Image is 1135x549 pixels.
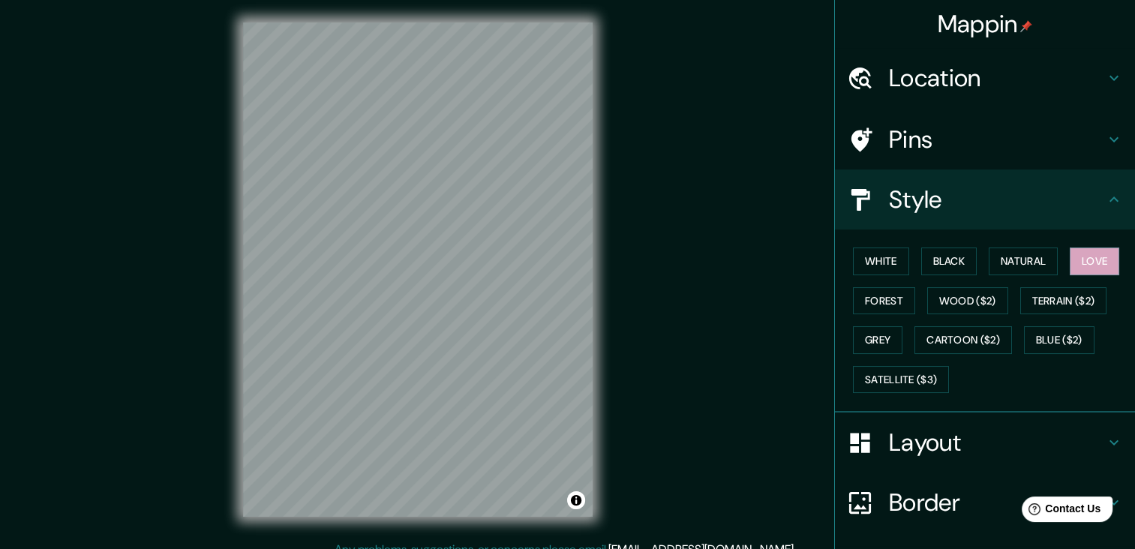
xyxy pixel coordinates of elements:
[889,487,1105,517] h4: Border
[835,169,1135,229] div: Style
[921,247,977,275] button: Black
[853,287,915,315] button: Forest
[914,326,1012,354] button: Cartoon ($2)
[1001,490,1118,532] iframe: Help widget launcher
[835,472,1135,532] div: Border
[243,22,593,517] canvas: Map
[889,124,1105,154] h4: Pins
[853,247,909,275] button: White
[835,109,1135,169] div: Pins
[1070,247,1119,275] button: Love
[835,48,1135,108] div: Location
[853,366,949,394] button: Satellite ($3)
[835,412,1135,472] div: Layout
[1020,287,1107,315] button: Terrain ($2)
[889,427,1105,457] h4: Layout
[927,287,1008,315] button: Wood ($2)
[938,9,1033,39] h4: Mappin
[989,247,1058,275] button: Natural
[1024,326,1094,354] button: Blue ($2)
[567,491,585,509] button: Toggle attribution
[889,63,1105,93] h4: Location
[1020,20,1032,32] img: pin-icon.png
[889,184,1105,214] h4: Style
[853,326,902,354] button: Grey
